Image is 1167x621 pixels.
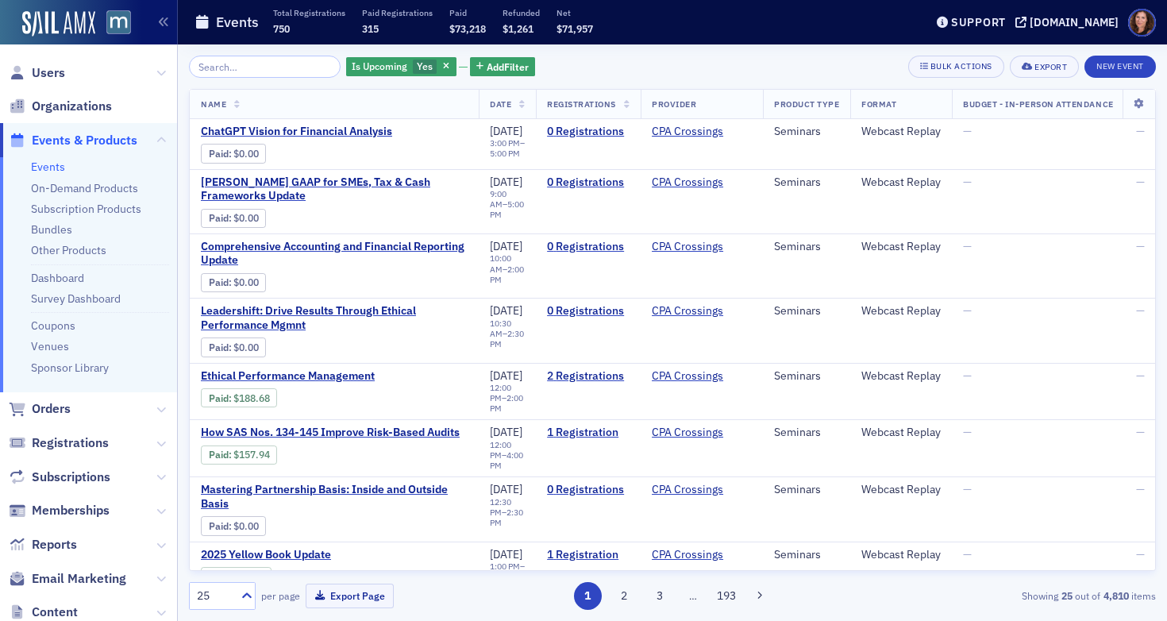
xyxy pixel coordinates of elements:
span: How SAS Nos. 134-145 Improve Risk-Based Audits [201,426,468,440]
button: 193 [713,582,741,610]
a: CPA Crossings [652,175,723,190]
div: Seminars [774,304,839,318]
a: 0 Registrations [547,240,630,254]
span: Walter Haig's GAAP for SMEs, Tax & Cash Frameworks Update [201,175,468,203]
span: $0.00 [233,276,259,288]
span: Profile [1128,9,1156,37]
time: 9:00 AM [490,188,506,210]
span: 750 [273,22,290,35]
span: : [209,341,233,353]
span: [DATE] [490,425,522,439]
span: — [1136,124,1145,138]
div: Paid: 1 - $9434 [201,567,272,586]
time: 12:30 PM [490,496,511,518]
a: Paid [209,449,229,461]
div: Paid: 0 - $0 [201,337,266,357]
span: Email Marketing [32,570,126,588]
button: Bulk Actions [908,56,1004,78]
span: 2025 Yellow Book Update [201,548,468,562]
a: ChatGPT Vision for Financial Analysis [201,125,468,139]
span: : [209,276,233,288]
button: 1 [574,582,602,610]
span: CPA Crossings [652,175,752,190]
div: Webcast Replay [861,125,941,139]
div: Webcast Replay [861,240,941,254]
span: Users [32,64,65,82]
strong: 25 [1058,588,1075,603]
a: 1 Registration [547,548,630,562]
a: 0 Registrations [547,125,630,139]
h1: Events [216,13,259,32]
span: — [963,175,972,189]
div: Webcast Replay [861,175,941,190]
button: Export [1010,56,1079,78]
div: Seminars [774,548,839,562]
a: Paid [209,520,229,532]
div: Seminars [774,125,839,139]
span: — [1136,547,1145,561]
time: 1:00 PM [490,561,520,572]
span: : [209,392,233,404]
a: [PERSON_NAME] GAAP for SMEs, Tax & Cash Frameworks Update [201,175,468,203]
span: Date [490,98,511,110]
a: CPA Crossings [652,426,723,440]
span: — [963,482,972,496]
a: Subscription Products [31,202,141,216]
a: 1 Registration [547,426,630,440]
span: Subscriptions [32,469,110,486]
button: New Event [1084,56,1156,78]
a: Events & Products [9,132,137,149]
span: — [1136,368,1145,383]
span: CPA Crossings [652,240,752,254]
div: Webcast Replay [861,483,941,497]
span: Add Filter [487,60,529,74]
span: CPA Crossings [652,125,752,139]
time: 4:00 PM [490,449,523,471]
time: 2:30 PM [490,507,523,528]
div: – [490,189,525,220]
span: : [209,212,233,224]
time: 10:00 AM [490,253,511,274]
a: CPA Crossings [652,125,723,139]
span: Provider [652,98,696,110]
div: – [490,318,525,349]
span: [DATE] [490,239,522,253]
span: — [1136,425,1145,439]
div: Export [1034,63,1067,71]
a: Users [9,64,65,82]
span: — [1136,303,1145,318]
a: Bundles [31,222,72,237]
span: Leadershift: Drive Results Through Ethical Performance Mgmnt [201,304,468,332]
span: — [1136,239,1145,253]
a: CPA Crossings [652,548,723,562]
a: Organizations [9,98,112,115]
a: Paid [209,341,229,353]
span: $0.00 [233,341,259,353]
div: Webcast Replay [861,426,941,440]
a: Registrations [9,434,109,452]
a: Paid [209,212,229,224]
div: Paid: 2 - $18868 [201,388,277,407]
span: Name [201,98,226,110]
span: Orders [32,400,71,418]
div: Seminars [774,483,839,497]
a: Survey Dashboard [31,291,121,306]
span: Format [861,98,896,110]
span: CPA Crossings [652,426,752,440]
a: Dashboard [31,271,84,285]
a: Ethical Performance Management [201,369,468,384]
span: Registrations [32,434,109,452]
button: 2 [610,582,637,610]
span: [DATE] [490,547,522,561]
a: CPA Crossings [652,240,723,254]
span: CPA Crossings [652,483,752,497]
p: Total Registrations [273,7,345,18]
img: SailAMX [22,11,95,37]
a: Comprehensive Accounting and Financial Reporting Update [201,240,468,268]
p: Paid [449,7,486,18]
span: 315 [362,22,379,35]
span: [DATE] [490,303,522,318]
